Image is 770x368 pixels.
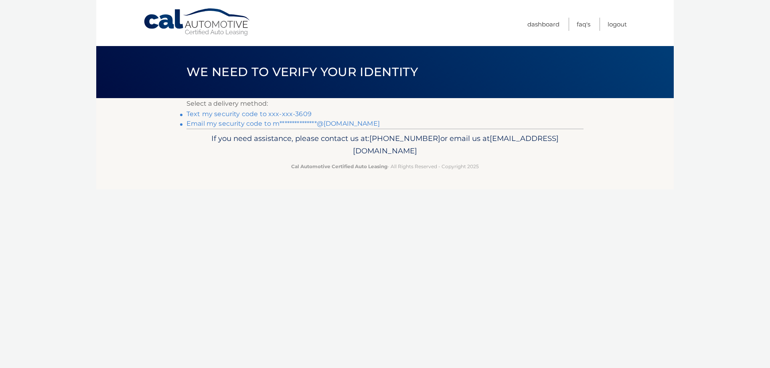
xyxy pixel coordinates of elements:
a: Text my security code to xxx-xxx-3609 [186,110,312,118]
strong: Cal Automotive Certified Auto Leasing [291,163,387,169]
p: If you need assistance, please contact us at: or email us at [192,132,578,158]
p: Select a delivery method: [186,98,584,109]
a: Cal Automotive [143,8,251,36]
span: We need to verify your identity [186,64,418,79]
a: FAQ's [577,18,590,31]
a: Logout [608,18,627,31]
a: Dashboard [527,18,559,31]
p: - All Rights Reserved - Copyright 2025 [192,162,578,171]
span: [PHONE_NUMBER] [369,134,440,143]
